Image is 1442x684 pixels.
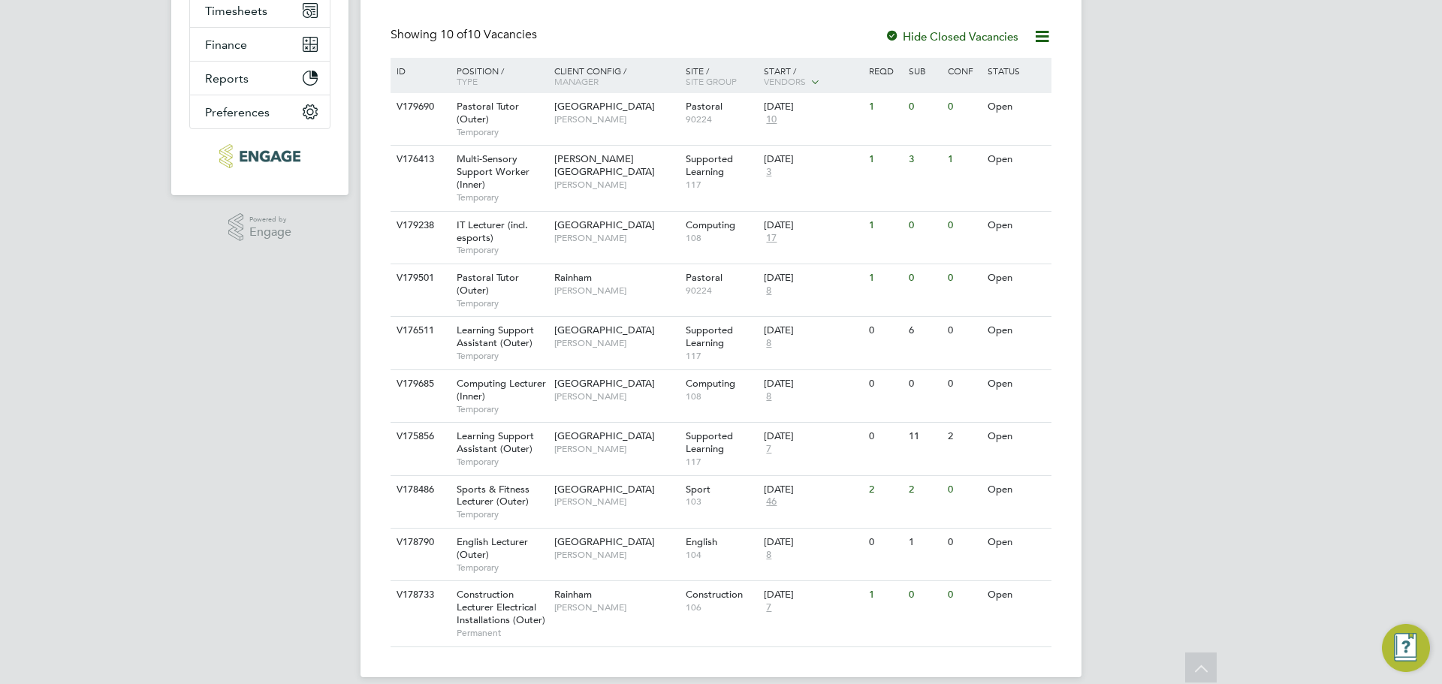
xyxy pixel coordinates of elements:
[760,58,865,95] div: Start /
[391,27,540,43] div: Showing
[686,588,743,601] span: Construction
[686,218,735,231] span: Computing
[944,317,983,345] div: 0
[984,476,1049,504] div: Open
[457,456,547,468] span: Temporary
[682,58,761,94] div: Site /
[764,166,774,179] span: 3
[984,212,1049,240] div: Open
[686,113,757,125] span: 90224
[764,589,861,601] div: [DATE]
[865,370,904,398] div: 0
[944,58,983,83] div: Conf
[686,271,723,284] span: Pastoral
[551,58,682,94] div: Client Config /
[686,285,757,297] span: 90224
[393,317,445,345] div: V176511
[984,146,1049,173] div: Open
[944,264,983,292] div: 0
[905,423,944,450] div: 11
[984,93,1049,121] div: Open
[764,324,861,337] div: [DATE]
[393,581,445,609] div: V178733
[984,370,1049,398] div: Open
[686,390,757,402] span: 108
[944,423,983,450] div: 2
[393,93,445,121] div: V179690
[554,75,599,87] span: Manager
[686,429,733,455] span: Supported Learning
[457,100,519,125] span: Pastoral Tutor (Outer)
[905,58,944,83] div: Sub
[554,232,678,244] span: [PERSON_NAME]
[984,529,1049,556] div: Open
[686,549,757,561] span: 104
[905,581,944,609] div: 0
[984,581,1049,609] div: Open
[393,423,445,450] div: V175856
[457,244,547,256] span: Temporary
[885,29,1018,44] label: Hide Closed Vacancies
[554,337,678,349] span: [PERSON_NAME]
[554,113,678,125] span: [PERSON_NAME]
[764,549,774,562] span: 8
[984,58,1049,83] div: Status
[905,529,944,556] div: 1
[944,370,983,398] div: 0
[457,271,519,297] span: Pastoral Tutor (Outer)
[764,443,774,456] span: 7
[686,100,723,113] span: Pastoral
[457,627,547,639] span: Permanent
[686,377,735,390] span: Computing
[944,212,983,240] div: 0
[457,191,547,203] span: Temporary
[457,297,547,309] span: Temporary
[686,496,757,508] span: 103
[865,212,904,240] div: 1
[686,232,757,244] span: 108
[457,377,546,402] span: Computing Lecturer (Inner)
[764,430,861,443] div: [DATE]
[393,264,445,292] div: V179501
[554,179,678,191] span: [PERSON_NAME]
[686,601,757,613] span: 106
[554,218,655,231] span: [GEOGRAPHIC_DATA]
[865,581,904,609] div: 1
[554,549,678,561] span: [PERSON_NAME]
[764,75,806,87] span: Vendors
[249,213,291,226] span: Powered by
[764,536,861,549] div: [DATE]
[393,529,445,556] div: V178790
[190,28,330,61] button: Finance
[905,317,944,345] div: 6
[764,496,779,508] span: 46
[457,152,529,191] span: Multi-Sensory Support Worker (Inner)
[457,350,547,362] span: Temporary
[984,423,1049,450] div: Open
[944,581,983,609] div: 0
[554,588,592,601] span: Rainham
[905,93,944,121] div: 0
[457,126,547,138] span: Temporary
[865,529,904,556] div: 0
[554,429,655,442] span: [GEOGRAPHIC_DATA]
[764,285,774,297] span: 8
[457,218,528,244] span: IT Lecturer (incl. esports)
[457,535,528,561] span: English Lecturer (Outer)
[393,146,445,173] div: V176413
[764,337,774,350] span: 8
[686,535,717,548] span: English
[686,179,757,191] span: 117
[393,58,445,83] div: ID
[205,105,270,119] span: Preferences
[905,264,944,292] div: 0
[944,529,983,556] div: 0
[554,100,655,113] span: [GEOGRAPHIC_DATA]
[905,146,944,173] div: 3
[457,562,547,574] span: Temporary
[554,443,678,455] span: [PERSON_NAME]
[445,58,551,94] div: Position /
[764,153,861,166] div: [DATE]
[905,476,944,504] div: 2
[865,317,904,345] div: 0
